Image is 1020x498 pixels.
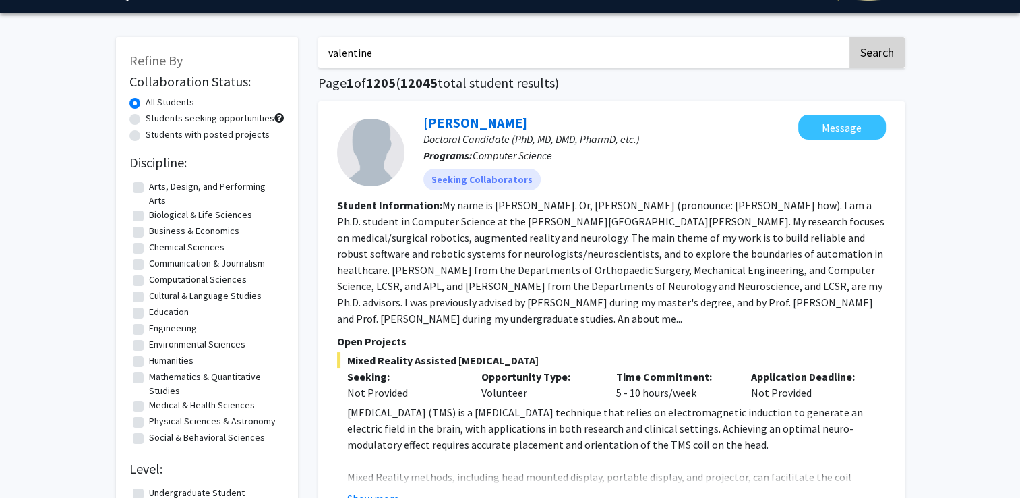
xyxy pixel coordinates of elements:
div: Not Provided [347,385,462,401]
label: Computational Sciences [149,273,247,287]
a: [PERSON_NAME] [423,114,527,131]
label: All Students [146,95,194,109]
span: Open Projects [337,335,407,348]
label: Mathematics & Quantitative Studies [149,370,281,398]
b: Student Information: [337,198,442,212]
label: Students with posted projects [146,128,270,142]
span: 1205 [366,74,396,91]
label: Humanities [149,354,193,368]
p: Application Deadline: [751,368,866,385]
span: 1 [347,74,354,91]
label: Arts, Design, and Performing Arts [149,179,281,208]
label: Medical & Health Sciences [149,398,255,412]
input: Search Keywords [318,37,847,68]
fg-read-more: My name is [PERSON_NAME]. Or, [PERSON_NAME] (pronounce: [PERSON_NAME] how). I am a Ph.D. student ... [337,198,884,325]
button: Message Yihao Liu [798,115,886,140]
div: Not Provided [741,368,876,401]
h2: Level: [129,461,284,477]
label: Environmental Sciences [149,337,245,352]
label: Social & Behavioral Sciences [149,431,265,445]
div: 5 - 10 hours/week [606,368,741,401]
span: Refine By [129,52,183,69]
label: Physical Sciences & Astronomy [149,414,276,428]
label: Business & Economics [149,224,239,238]
h2: Collaboration Status: [129,74,284,90]
span: Computer Science [473,148,552,162]
label: Chemical Sciences [149,240,224,254]
mat-chip: Seeking Collaborators [423,169,541,190]
span: Doctoral Candidate (PhD, MD, DMD, PharmD, etc.) [423,132,640,146]
label: Communication & Journalism [149,256,265,271]
span: 12045 [400,74,438,91]
button: Search [849,37,905,68]
label: Students seeking opportunities [146,111,274,126]
h1: Page of ( total student results) [318,75,905,91]
iframe: Chat [10,437,57,488]
label: Biological & Life Sciences [149,208,252,222]
p: Opportunity Type: [481,368,596,385]
label: Education [149,305,189,319]
p: Time Commitment: [616,368,731,385]
b: Programs: [423,148,473,162]
label: Engineering [149,321,197,335]
span: [MEDICAL_DATA] (TMS) is a [MEDICAL_DATA] technique that relies on electromagnetic induction to ge... [347,406,863,451]
label: Cultural & Language Studies [149,289,262,303]
span: Mixed Reality Assisted [MEDICAL_DATA] [337,352,886,368]
p: Seeking: [347,368,462,385]
div: Volunteer [471,368,606,401]
h2: Discipline: [129,155,284,171]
